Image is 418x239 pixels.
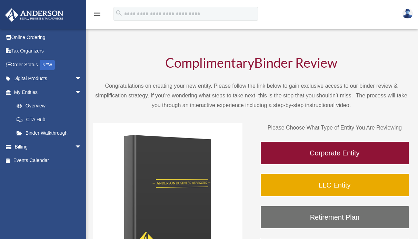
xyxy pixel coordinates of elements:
[40,60,55,70] div: NEW
[165,55,254,70] span: Complimentary
[260,141,409,165] a: Corporate Entity
[93,81,409,110] p: Congratulations on creating your new entity. Please follow the link below to gain exclusive acces...
[10,126,89,140] a: Binder Walkthrough
[93,10,101,18] i: menu
[5,85,92,99] a: My Entitiesarrow_drop_down
[254,55,337,70] span: Binder Review
[115,9,123,17] i: search
[5,44,92,58] a: Tax Organizers
[402,9,413,19] img: User Pic
[260,123,409,133] p: Please Choose What Type of Entity You Are Reviewing
[260,173,409,197] a: LLC Entity
[75,85,89,99] span: arrow_drop_down
[10,99,92,113] a: Overview
[5,30,92,44] a: Online Ordering
[10,113,92,126] a: CTA Hub
[3,8,66,22] img: Anderson Advisors Platinum Portal
[75,72,89,86] span: arrow_drop_down
[93,12,101,18] a: menu
[75,140,89,154] span: arrow_drop_down
[260,205,409,229] a: Retirement Plan
[5,154,92,168] a: Events Calendar
[5,140,92,154] a: Billingarrow_drop_down
[5,72,92,86] a: Digital Productsarrow_drop_down
[5,58,92,72] a: Order StatusNEW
